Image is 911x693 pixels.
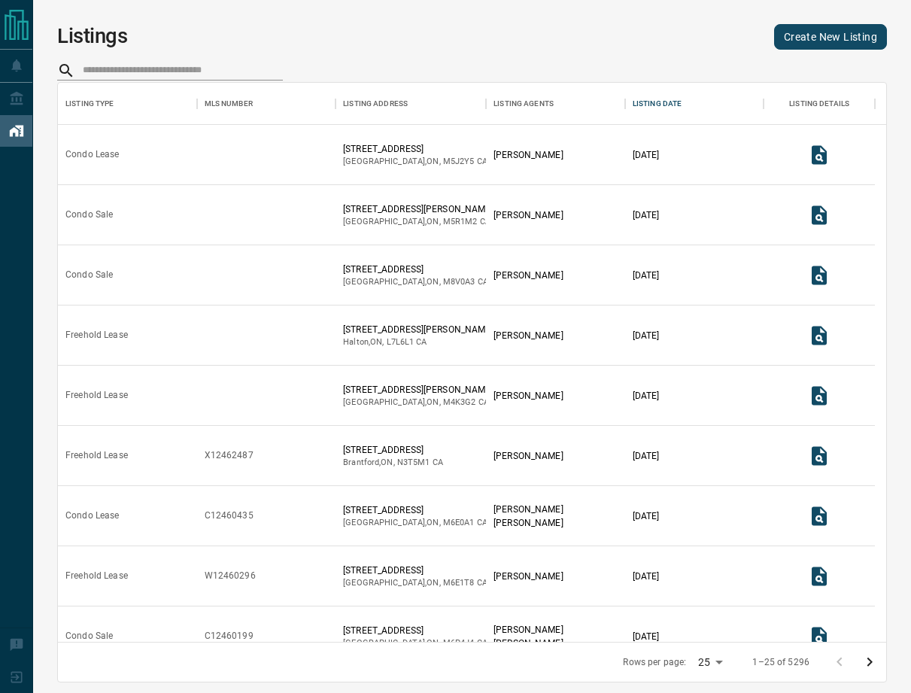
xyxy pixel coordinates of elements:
h1: Listings [57,24,128,48]
p: [PERSON_NAME] [493,329,563,342]
p: Rows per page: [623,656,686,669]
p: [DATE] [633,449,660,463]
button: View Listing Details [804,501,834,531]
p: [PERSON_NAME] [493,148,563,162]
div: Listing Details [764,83,875,125]
p: [GEOGRAPHIC_DATA] , ON , CA [343,276,488,288]
div: Listing Address [336,83,486,125]
p: [DATE] [633,630,660,643]
span: m5r1m2 [443,217,478,226]
div: Listing Agents [493,83,554,125]
div: X12462487 [205,449,254,462]
span: l7l6l1 [387,337,415,347]
span: m8v0a3 [443,277,475,287]
div: W12460296 [205,570,256,582]
p: [PERSON_NAME] [493,269,563,282]
button: View Listing Details [804,140,834,170]
a: Create New Listing [774,24,887,50]
p: [DATE] [633,269,660,282]
div: Listing Type [58,83,197,125]
div: Listing Address [343,83,408,125]
p: [STREET_ADDRESS][PERSON_NAME] [343,323,493,336]
p: Halton , ON , CA [343,336,493,348]
button: View Listing Details [804,260,834,290]
div: C12460199 [205,630,254,643]
p: [STREET_ADDRESS][PERSON_NAME] [343,383,493,397]
p: [DATE] [633,148,660,162]
p: [PERSON_NAME] [493,623,563,637]
span: m4k3g2 [443,397,476,407]
p: Brantford , ON , CA [343,457,443,469]
div: Condo Sale [65,269,113,281]
div: Condo Sale [65,208,113,221]
p: [DATE] [633,509,660,523]
p: [GEOGRAPHIC_DATA] , ON , CA [343,637,487,649]
p: 1–25 of 5296 [752,656,809,669]
button: View Listing Details [804,381,834,411]
p: [PERSON_NAME] [493,570,563,583]
p: [STREET_ADDRESS] [343,142,487,156]
span: m6e1t8 [443,578,475,588]
div: Freehold Lease [65,389,128,402]
p: [PERSON_NAME] [493,516,563,530]
p: [GEOGRAPHIC_DATA] , ON , CA [343,216,493,228]
p: [DATE] [633,389,660,403]
button: View Listing Details [804,622,834,652]
button: View Listing Details [804,561,834,591]
span: n3t5m1 [397,457,430,467]
p: [STREET_ADDRESS] [343,263,488,276]
div: Freehold Lease [65,449,128,462]
button: View Listing Details [804,441,834,471]
p: [PERSON_NAME] [493,637,563,650]
div: Listing Date [625,83,764,125]
p: [DATE] [633,329,660,342]
div: Listing Agents [486,83,625,125]
button: Go to next page [855,647,885,677]
p: [PERSON_NAME] [493,389,563,403]
div: Freehold Lease [65,570,128,582]
div: Listing Date [633,83,682,125]
p: [GEOGRAPHIC_DATA] , ON , CA [343,517,487,529]
div: 25 [692,652,728,673]
p: [STREET_ADDRESS] [343,624,487,637]
div: Listing Type [65,83,114,125]
p: [PERSON_NAME] [493,449,563,463]
div: C12460435 [205,509,254,522]
p: [DATE] [633,208,660,222]
p: [STREET_ADDRESS][PERSON_NAME] [343,202,493,216]
p: [GEOGRAPHIC_DATA] , ON , CA [343,156,487,168]
span: m6p4j4 [443,638,475,648]
div: Condo Lease [65,148,119,161]
span: m6e0a1 [443,518,475,527]
span: m5j2y5 [443,157,475,166]
div: MLS Number [197,83,336,125]
button: View Listing Details [804,200,834,230]
p: [STREET_ADDRESS] [343,443,443,457]
p: [PERSON_NAME] [493,503,563,516]
div: Freehold Lease [65,329,128,342]
p: [STREET_ADDRESS] [343,503,487,517]
p: [GEOGRAPHIC_DATA] , ON , CA [343,397,493,409]
div: Condo Lease [65,509,119,522]
button: View Listing Details [804,321,834,351]
p: [DATE] [633,570,660,583]
p: [PERSON_NAME] [493,208,563,222]
div: MLS Number [205,83,253,125]
div: Condo Sale [65,630,113,643]
p: [GEOGRAPHIC_DATA] , ON , CA [343,577,487,589]
div: Listing Details [789,83,849,125]
p: [STREET_ADDRESS] [343,564,487,577]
